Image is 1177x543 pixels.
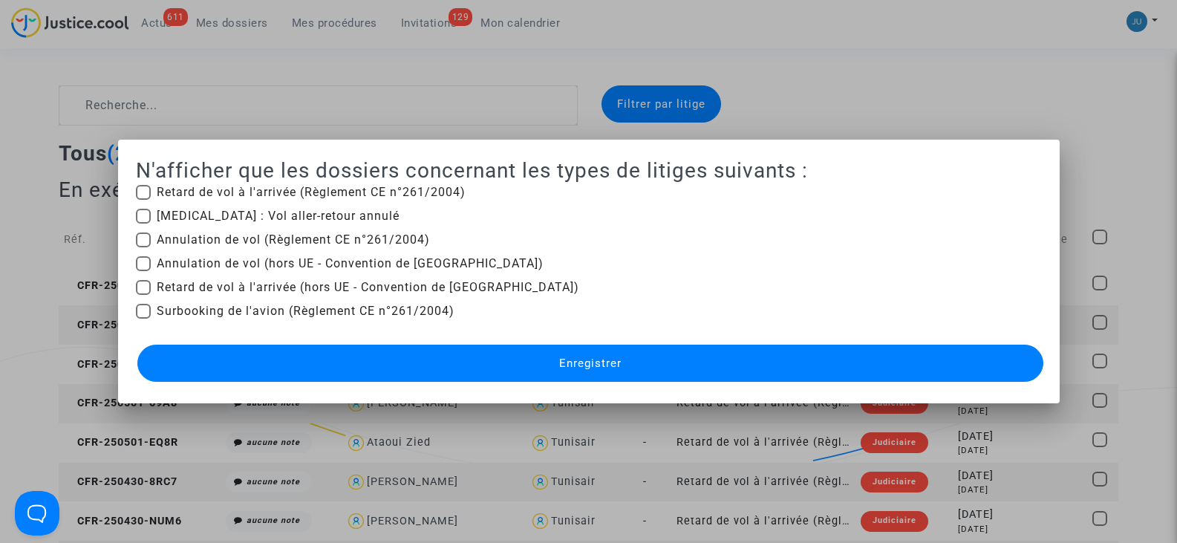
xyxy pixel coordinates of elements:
span: Surbooking de l'avion (Règlement CE n°261/2004) [157,302,454,320]
span: Annulation de vol (Règlement CE n°261/2004) [157,231,430,249]
span: Retard de vol à l'arrivée (hors UE - Convention de [GEOGRAPHIC_DATA]) [157,279,579,296]
span: Annulation de vol (hors UE - Convention de [GEOGRAPHIC_DATA]) [157,255,544,273]
span: [MEDICAL_DATA] : Vol aller-retour annulé [157,207,400,225]
h2: N'afficher que les dossiers concernant les types de litiges suivants : [136,157,1042,183]
iframe: Help Scout Beacon - Open [15,491,59,536]
span: Enregistrer [559,357,622,370]
span: Retard de vol à l'arrivée (Règlement CE n°261/2004) [157,183,466,201]
button: Enregistrer [137,345,1043,382]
